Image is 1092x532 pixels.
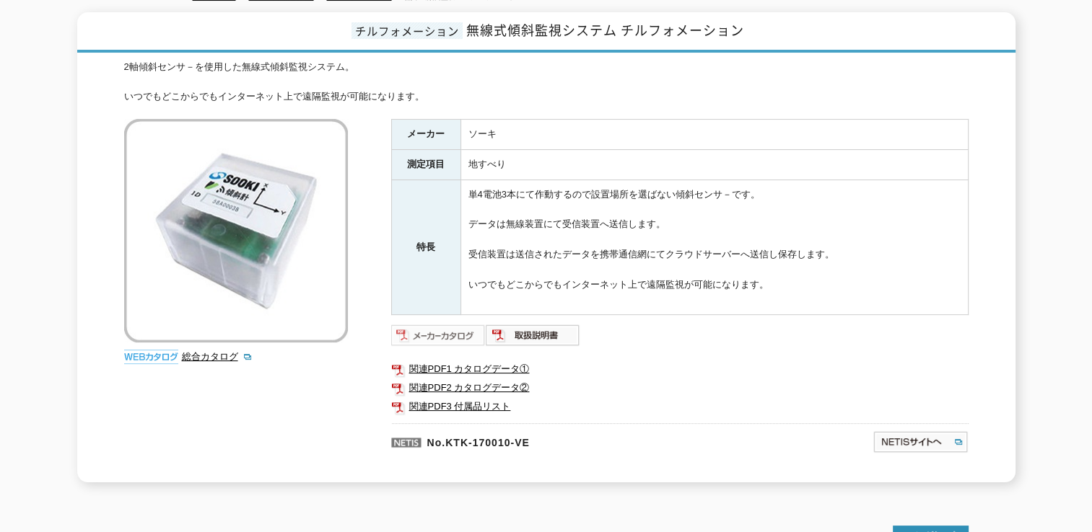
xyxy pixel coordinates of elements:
[391,120,460,150] th: メーカー
[486,333,580,344] a: 取扱説明書
[351,22,463,39] span: チルフォメーション
[124,350,178,364] img: webカタログ
[391,360,969,378] a: 関連PDF1 カタログデータ①
[124,119,348,342] img: 無線式傾斜監視システム チルフォメーション
[391,378,969,397] a: 関連PDF2 カタログデータ②
[391,397,969,416] a: 関連PDF3 付属品リスト
[460,120,968,150] td: ソーキ
[124,60,969,105] div: 2軸傾斜センサ－を使用した無線式傾斜監視システム。 いつでもどこからでもインターネット上で遠隔監視が可能になります。
[391,324,486,347] img: メーカーカタログ
[391,150,460,180] th: 測定項目
[391,179,460,314] th: 特長
[391,423,733,458] p: No.KTK-170010-VE
[873,430,969,453] img: NETISサイトへ
[391,333,486,344] a: メーカーカタログ
[460,179,968,314] td: 単4電池3本にて作動するので設置場所を選ばない傾斜センサ－です。 データは無線装置にて受信装置へ送信します。 受信装置は送信されたデータを携帯通信網にてクラウドサーバーへ送信し保存します。 いつ...
[466,20,744,40] span: 無線式傾斜監視システム チルフォメーション
[182,351,253,362] a: 総合カタログ
[460,150,968,180] td: 地すべり
[486,324,580,347] img: 取扱説明書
